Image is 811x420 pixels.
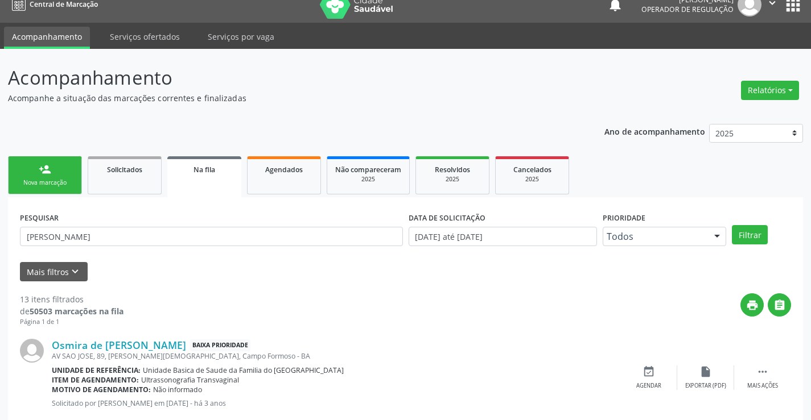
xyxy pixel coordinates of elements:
[409,209,485,227] label: DATA DE SOLICITAÇÃO
[20,317,123,327] div: Página 1 de 1
[335,165,401,174] span: Não compareceram
[741,81,799,100] button: Relatórios
[409,227,597,246] input: Selecione um intervalo
[604,124,705,138] p: Ano de acompanhamento
[773,299,786,311] i: 
[20,305,123,317] div: de
[30,306,123,317] strong: 50503 marcações na fila
[335,175,401,184] div: 2025
[504,175,561,184] div: 2025
[143,365,344,375] span: Unidade Basica de Saude da Familia do [GEOGRAPHIC_DATA]
[265,165,303,174] span: Agendados
[194,165,215,174] span: Na fila
[603,209,645,227] label: Prioridade
[607,231,703,242] span: Todos
[636,382,661,390] div: Agendar
[52,385,151,394] b: Motivo de agendamento:
[746,299,759,311] i: print
[190,339,250,351] span: Baixa Prioridade
[768,293,791,317] button: 
[52,351,620,361] div: AV SAO JOSE, 89, [PERSON_NAME][DEMOGRAPHIC_DATA], Campo Formoso - BA
[52,375,139,385] b: Item de agendamento:
[20,262,88,282] button: Mais filtroskeyboard_arrow_down
[747,382,778,390] div: Mais ações
[107,165,142,174] span: Solicitados
[513,165,551,174] span: Cancelados
[200,27,282,47] a: Serviços por vaga
[52,398,620,408] p: Solicitado por [PERSON_NAME] em [DATE] - há 3 anos
[740,293,764,317] button: print
[52,339,186,351] a: Osmira de [PERSON_NAME]
[39,163,51,176] div: person_add
[8,92,565,104] p: Acompanhe a situação das marcações correntes e finalizadas
[435,165,470,174] span: Resolvidos
[17,178,73,187] div: Nova marcação
[756,365,769,378] i: 
[732,225,768,244] button: Filtrar
[20,209,59,227] label: PESQUISAR
[69,265,81,278] i: keyboard_arrow_down
[153,385,202,394] span: Não informado
[424,175,481,184] div: 2025
[52,365,141,375] b: Unidade de referência:
[643,365,655,378] i: event_available
[4,27,90,49] a: Acompanhamento
[699,365,712,378] i: insert_drive_file
[20,227,403,246] input: Nome, CNS
[641,5,734,14] span: Operador de regulação
[20,293,123,305] div: 13 itens filtrados
[20,339,44,363] img: img
[8,64,565,92] p: Acompanhamento
[141,375,239,385] span: Ultrassonografia Transvaginal
[102,27,188,47] a: Serviços ofertados
[685,382,726,390] div: Exportar (PDF)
